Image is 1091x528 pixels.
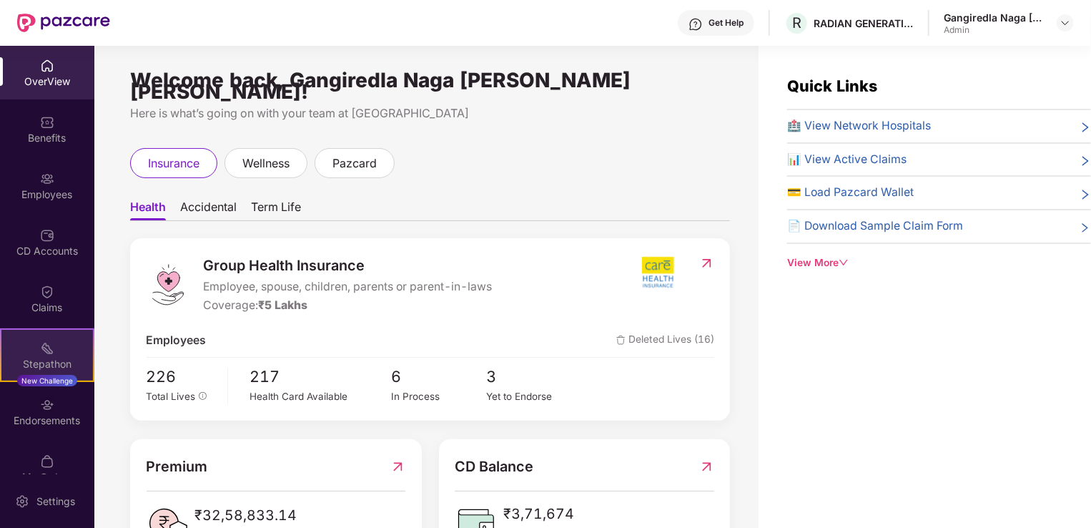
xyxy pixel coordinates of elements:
span: insurance [148,155,199,172]
img: svg+xml;base64,PHN2ZyBpZD0iRW5kb3JzZW1lbnRzIiB4bWxucz0iaHR0cDovL3d3dy53My5vcmcvMjAwMC9zdmciIHdpZH... [40,398,54,412]
div: Get Help [709,17,744,29]
img: svg+xml;base64,PHN2ZyBpZD0iSGVscC0zMngzMiIgeG1sbnM9Imh0dHA6Ly93d3cudzMub3JnLzIwMDAvc3ZnIiB3aWR0aD... [688,17,703,31]
img: svg+xml;base64,PHN2ZyBpZD0iQ2xhaW0iIHhtbG5zPSJodHRwOi8vd3d3LnczLm9yZy8yMDAwL3N2ZyIgd2lkdGg9IjIwIi... [40,285,54,299]
img: svg+xml;base64,PHN2ZyB4bWxucz0iaHR0cDovL3d3dy53My5vcmcvMjAwMC9zdmciIHdpZHRoPSIyMSIgaGVpZ2h0PSIyMC... [40,341,54,356]
div: Health Card Available [250,389,392,404]
div: Gangiredla Naga [PERSON_NAME] [PERSON_NAME] [944,11,1044,24]
img: RedirectIcon [699,456,714,478]
div: RADIAN GENERATION INDIA PRIVATE LIMITED [814,16,914,30]
span: ₹5 Lakhs [259,298,308,312]
span: wellness [242,155,290,172]
div: In Process [391,389,485,404]
span: Premium [147,456,208,478]
span: right [1080,154,1091,169]
img: svg+xml;base64,PHN2ZyBpZD0iRHJvcGRvd24tMzJ4MzIiIHhtbG5zPSJodHRwOi8vd3d3LnczLm9yZy8yMDAwL3N2ZyIgd2... [1060,17,1071,29]
img: svg+xml;base64,PHN2ZyBpZD0iTXlfT3JkZXJzIiBkYXRhLW5hbWU9Ik15IE9yZGVycyIgeG1sbnM9Imh0dHA6Ly93d3cudz... [40,454,54,469]
img: insurerIcon [631,255,685,290]
img: svg+xml;base64,PHN2ZyBpZD0iQmVuZWZpdHMiIHhtbG5zPSJodHRwOi8vd3d3LnczLm9yZy8yMDAwL3N2ZyIgd2lkdGg9Ij... [40,115,54,129]
span: info-circle [199,392,207,401]
span: 🏥 View Network Hospitals [787,117,931,135]
div: Coverage: [204,297,493,315]
span: Deleted Lives (16) [616,332,714,350]
span: Quick Links [787,77,877,95]
div: Welcome back, Gangiredla Naga [PERSON_NAME] [PERSON_NAME]! [130,74,730,97]
img: New Pazcare Logo [17,14,110,32]
span: CD Balance [455,456,533,478]
span: right [1080,187,1091,202]
span: ₹32,58,833.14 [195,504,297,527]
span: 226 [147,365,217,389]
span: down [839,258,849,268]
span: Total Lives [147,391,196,402]
span: pazcard [332,155,377,172]
img: svg+xml;base64,PHN2ZyBpZD0iRW1wbG95ZWVzIiB4bWxucz0iaHR0cDovL3d3dy53My5vcmcvMjAwMC9zdmciIHdpZHRoPS... [40,172,54,186]
span: right [1080,120,1091,135]
span: 217 [250,365,392,389]
span: 6 [391,365,485,389]
span: 💳 Load Pazcard Wallet [787,184,914,202]
span: Group Health Insurance [204,255,493,277]
img: logo [147,263,189,306]
span: right [1080,220,1091,235]
div: Admin [944,24,1044,36]
span: 📊 View Active Claims [787,151,907,169]
img: svg+xml;base64,PHN2ZyBpZD0iSG9tZSIgeG1sbnM9Imh0dHA6Ly93d3cudzMub3JnLzIwMDAvc3ZnIiB3aWR0aD0iMjAiIG... [40,59,54,73]
img: RedirectIcon [699,256,714,270]
span: 📄 Download Sample Claim Form [787,217,963,235]
span: Health [130,200,166,220]
img: RedirectIcon [390,456,405,478]
span: Employee, spouse, children, parents or parent-in-laws [204,278,493,296]
div: Yet to Endorse [486,389,581,404]
span: Employees [147,332,207,350]
img: deleteIcon [616,336,626,345]
span: ₹3,71,674 [503,503,601,525]
span: R [792,14,801,31]
div: Stepathon [1,357,93,371]
img: svg+xml;base64,PHN2ZyBpZD0iU2V0dGluZy0yMHgyMCIgeG1sbnM9Imh0dHA6Ly93d3cudzMub3JnLzIwMDAvc3ZnIiB3aW... [15,494,29,509]
div: New Challenge [17,375,77,386]
div: Settings [32,494,79,509]
span: 3 [486,365,581,389]
span: Term Life [251,200,301,220]
img: svg+xml;base64,PHN2ZyBpZD0iQ0RfQWNjb3VudHMiIGRhdGEtbmFtZT0iQ0QgQWNjb3VudHMiIHhtbG5zPSJodHRwOi8vd3... [40,228,54,243]
span: Accidental [180,200,237,220]
div: View More [787,255,1091,271]
div: Here is what’s going on with your team at [GEOGRAPHIC_DATA] [130,104,730,122]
